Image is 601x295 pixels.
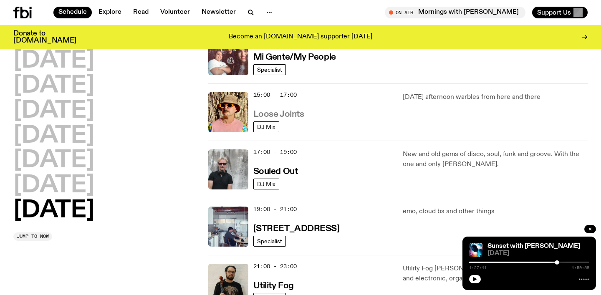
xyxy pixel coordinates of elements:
[537,9,571,16] span: Support Us
[532,7,588,18] button: Support Us
[403,207,588,217] p: emo, cloud bs and other things
[253,262,297,270] span: 21:00 - 23:00
[253,53,336,62] h3: Mi Gente/My People
[253,282,294,290] h3: Utility Fog
[487,243,580,250] a: Sunset with [PERSON_NAME]
[13,124,94,148] button: [DATE]
[253,280,294,290] a: Utility Fog
[257,124,275,130] span: DJ Mix
[253,179,279,189] a: DJ Mix
[17,234,49,239] span: Jump to now
[13,74,94,98] button: [DATE]
[403,92,588,102] p: [DATE] afternoon warbles from here and there
[253,64,286,75] a: Specialist
[253,223,340,233] a: [STREET_ADDRESS]
[403,264,588,284] p: Utility Fog [PERSON_NAME] on the cusp between acoustic and electronic, organic and digital.
[253,166,298,176] a: Souled Out
[253,167,298,176] h3: Souled Out
[385,7,525,18] button: On AirMornings with [PERSON_NAME]
[253,108,304,119] a: Loose Joints
[128,7,154,18] a: Read
[93,7,126,18] a: Explore
[253,121,279,132] a: DJ Mix
[13,149,94,172] button: [DATE]
[469,266,487,270] span: 1:27:41
[197,7,241,18] a: Newsletter
[13,174,94,197] button: [DATE]
[13,199,94,222] button: [DATE]
[13,30,76,44] h3: Donate to [DOMAIN_NAME]
[403,149,588,169] p: New and old gems of disco, soul, funk and groove. With the one and only [PERSON_NAME].
[253,51,336,62] a: Mi Gente/My People
[13,232,52,241] button: Jump to now
[572,266,589,270] span: 1:59:58
[487,250,589,257] span: [DATE]
[13,49,94,73] button: [DATE]
[229,33,372,41] p: Become an [DOMAIN_NAME] supporter [DATE]
[208,207,248,247] img: Pat sits at a dining table with his profile facing the camera. Rhea sits to his left facing the c...
[253,148,297,156] span: 17:00 - 19:00
[53,7,92,18] a: Schedule
[155,7,195,18] a: Volunteer
[257,238,282,244] span: Specialist
[469,243,482,257] img: Simon Caldwell stands side on, looking downwards. He has headphones on. Behind him is a brightly ...
[257,66,282,73] span: Specialist
[208,149,248,189] img: Stephen looks directly at the camera, wearing a black tee, black sunglasses and headphones around...
[208,92,248,132] img: Tyson stands in front of a paperbark tree wearing orange sunglasses, a suede bucket hat and a pin...
[253,236,286,247] a: Specialist
[13,99,94,123] button: [DATE]
[257,181,275,187] span: DJ Mix
[253,110,304,119] h3: Loose Joints
[253,91,297,99] span: 15:00 - 17:00
[253,224,340,233] h3: [STREET_ADDRESS]
[253,205,297,213] span: 19:00 - 21:00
